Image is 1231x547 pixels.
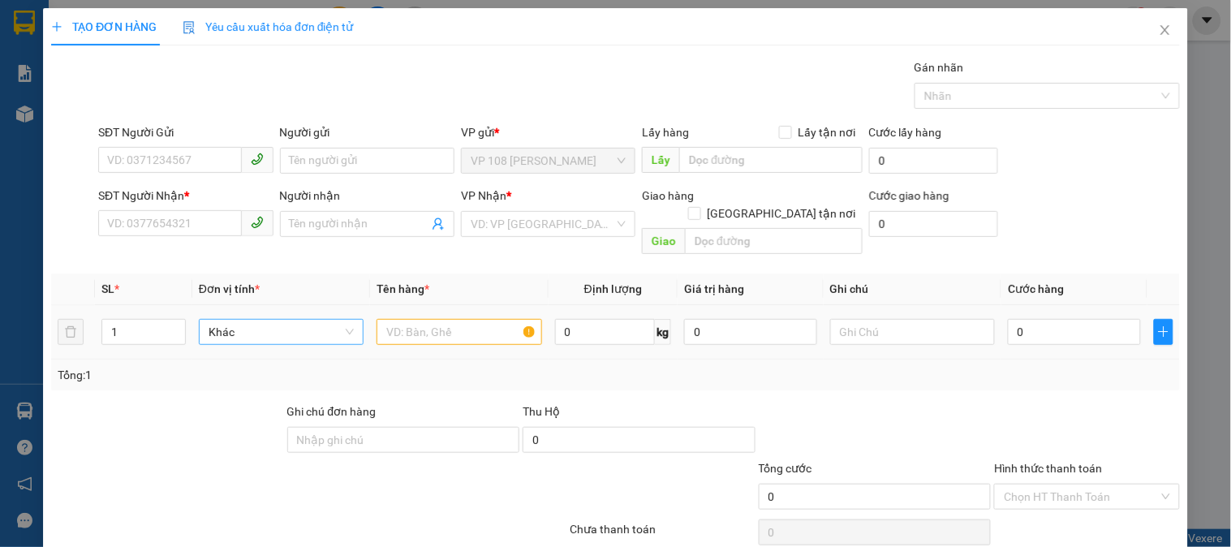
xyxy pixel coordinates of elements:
[1143,8,1188,54] button: Close
[915,61,964,74] label: Gán nhãn
[869,126,942,139] label: Cước lấy hàng
[461,123,635,141] div: VP gửi
[643,126,690,139] span: Lấy hàng
[869,211,999,237] input: Cước giao hàng
[523,405,560,418] span: Thu Hộ
[684,282,744,295] span: Giá trị hàng
[824,273,1001,305] th: Ghi chú
[1155,325,1173,338] span: plus
[584,282,642,295] span: Định lượng
[287,405,377,418] label: Ghi chú đơn hàng
[655,319,671,345] span: kg
[251,216,264,229] span: phone
[684,319,817,345] input: 0
[643,228,686,254] span: Giao
[377,319,541,345] input: VD: Bàn, Ghế
[98,123,273,141] div: SĐT Người Gửi
[869,189,949,202] label: Cước giao hàng
[869,148,999,174] input: Cước lấy hàng
[183,21,196,34] img: icon
[58,319,84,345] button: delete
[280,187,454,205] div: Người nhận
[759,462,812,475] span: Tổng cước
[183,20,354,33] span: Yêu cầu xuất hóa đơn điện tử
[287,427,520,453] input: Ghi chú đơn hàng
[101,282,114,295] span: SL
[51,20,157,33] span: TẠO ĐƠN HÀNG
[643,147,680,173] span: Lấy
[432,218,445,230] span: user-add
[792,123,863,141] span: Lấy tận nơi
[98,187,273,205] div: SĐT Người Nhận
[686,228,863,254] input: Dọc đường
[701,205,863,222] span: [GEOGRAPHIC_DATA] tận nơi
[51,21,62,32] span: plus
[377,282,429,295] span: Tên hàng
[643,189,695,202] span: Giao hàng
[251,153,264,166] span: phone
[1154,319,1173,345] button: plus
[209,320,354,344] span: Khác
[830,319,995,345] input: Ghi Chú
[471,149,626,173] span: VP 108 Lê Hồng Phong - Vũng Tàu
[58,366,476,384] div: Tổng: 1
[1008,282,1064,295] span: Cước hàng
[680,147,863,173] input: Dọc đường
[280,123,454,141] div: Người gửi
[994,462,1102,475] label: Hình thức thanh toán
[1159,24,1172,37] span: close
[461,189,506,202] span: VP Nhận
[199,282,260,295] span: Đơn vị tính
